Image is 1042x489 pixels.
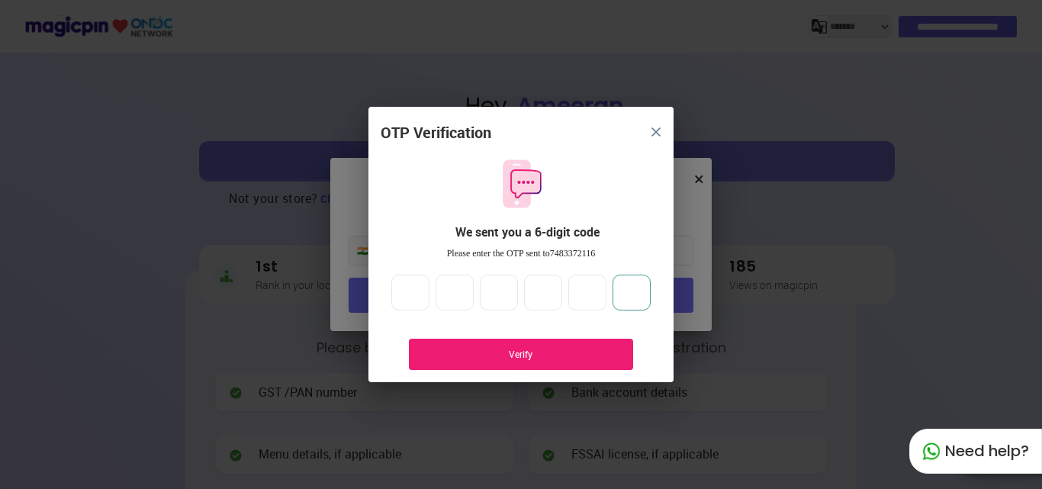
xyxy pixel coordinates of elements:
[651,127,661,137] img: 8zTxi7IzMsfkYqyYgBgfvSHvmzQA9juT1O3mhMgBDT8p5s20zMZ2JbefE1IEBlkXHwa7wAFxGwdILBLhkAAAAASUVORK5CYII=
[909,429,1042,474] div: Need help?
[381,122,491,144] div: OTP Verification
[642,118,670,146] button: close
[495,158,547,210] img: otpMessageIcon.11fa9bf9.svg
[381,247,661,260] div: Please enter the OTP sent to 7483372116
[432,348,610,361] div: Verify
[393,224,661,241] div: We sent you a 6-digit code
[922,442,941,461] img: whatapp_green.7240e66a.svg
